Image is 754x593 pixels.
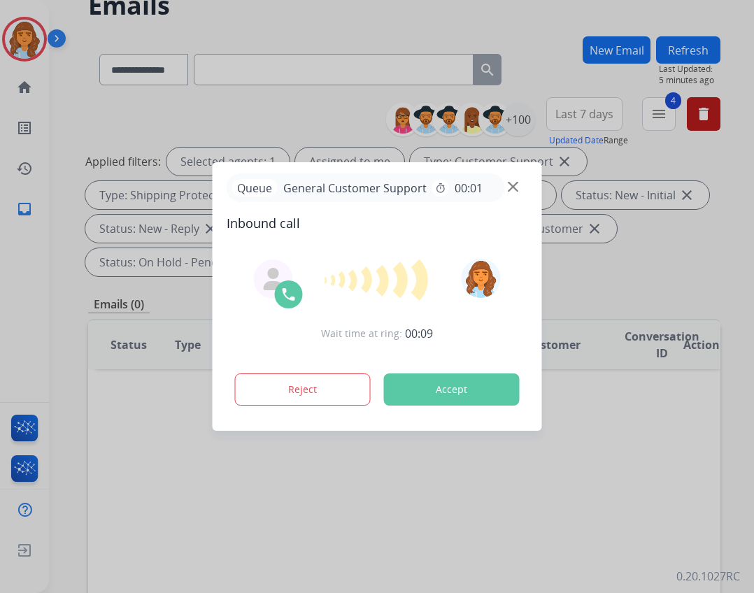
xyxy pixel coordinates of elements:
[455,180,483,197] span: 00:01
[321,327,402,341] span: Wait time at ring:
[278,180,432,197] span: General Customer Support
[280,286,297,303] img: call-icon
[384,373,520,406] button: Accept
[508,182,518,192] img: close-button
[405,325,433,342] span: 00:09
[461,259,500,298] img: avatar
[235,373,371,406] button: Reject
[435,183,446,194] mat-icon: timer
[232,179,278,197] p: Queue
[227,213,528,233] span: Inbound call
[262,268,285,290] img: agent-avatar
[676,568,740,585] p: 0.20.1027RC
